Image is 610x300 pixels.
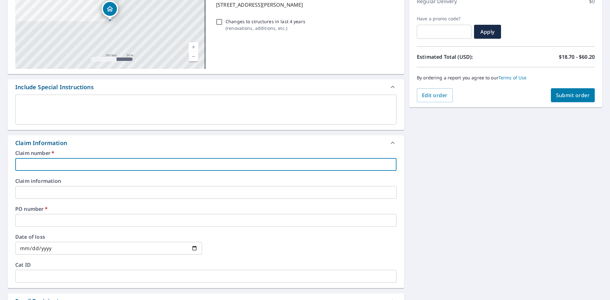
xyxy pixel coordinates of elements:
[8,79,404,95] div: Include Special Instructions
[216,1,394,9] p: [STREET_ADDRESS][PERSON_NAME]
[102,1,118,20] div: Dropped pin, building 1, Residential property, 179 Timber Creek Dr Clayton, GA 30525
[8,135,404,150] div: Claim Information
[556,92,590,99] span: Submit order
[15,262,396,267] label: Cat ID
[15,150,396,156] label: Claim number
[479,28,496,35] span: Apply
[417,88,453,102] button: Edit order
[15,234,202,239] label: Date of loss
[559,53,595,61] p: $18.70 - $60.20
[498,75,527,81] a: Terms of Use
[189,52,198,61] a: Current Level 17, Zoom Out
[15,139,67,147] div: Claim Information
[226,25,305,31] p: ( renovations, additions, etc. )
[189,42,198,52] a: Current Level 17, Zoom In
[551,88,595,102] button: Submit order
[474,25,501,39] button: Apply
[422,92,448,99] span: Edit order
[226,18,305,25] p: Changes to structures in last 4 years
[15,178,396,183] label: Claim information
[15,206,396,211] label: PO number
[417,75,595,81] p: By ordering a report you agree to our
[417,16,471,22] label: Have a promo code?
[15,83,94,91] div: Include Special Instructions
[417,53,506,61] p: Estimated Total (USD):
